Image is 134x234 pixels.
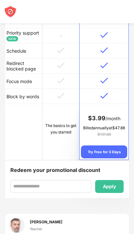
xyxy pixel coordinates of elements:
span: NEW [6,36,18,41]
td: Focus mode [5,74,42,89]
img: v-blue.svg [100,78,108,84]
td: Block by words [5,89,42,104]
div: Try Free for 3 Days [81,145,127,158]
img: v-grey.svg [57,47,65,53]
div: /month [81,113,127,123]
td: - [42,28,80,43]
div: Billed annually at $ 47.88 [81,125,127,138]
td: Redirect blocked page [5,58,42,74]
img: v-grey.svg [57,93,65,99]
td: Schedule [5,43,42,58]
span: $ 3.99 [88,115,106,122]
div: [PERSON_NAME] [30,219,62,225]
img: v-grey.svg [57,78,65,84]
td: Priority support [5,28,42,43]
div: Teacher [30,226,62,231]
img: testimonial-1.jpg [9,218,25,233]
img: v-grey.svg [57,62,65,69]
span: $ 131.88 [97,132,111,137]
img: v-blue.svg [100,62,108,69]
img: v-blue.svg [100,32,108,38]
div: The basics to get you started [44,122,78,135]
img: blocksite-icon-white.svg [4,5,17,18]
img: v-blue.svg [100,47,108,53]
img: v-blue.svg [100,93,108,99]
div: Apply [103,184,116,189]
div: Redeem your promotional discount [10,165,100,175]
